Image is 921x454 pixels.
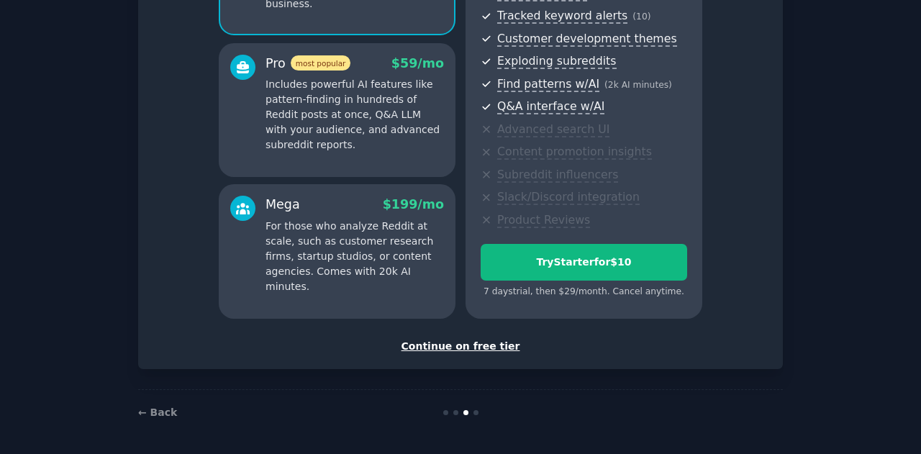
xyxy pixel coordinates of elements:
span: Customer development themes [497,32,677,47]
span: ( 2k AI minutes ) [604,80,672,90]
span: Find patterns w/AI [497,77,599,92]
div: 7 days trial, then $ 29 /month . Cancel anytime. [481,286,687,299]
p: Includes powerful AI features like pattern-finding in hundreds of Reddit posts at once, Q&A LLM w... [266,77,444,153]
span: Advanced search UI [497,122,609,137]
span: ( 10 ) [632,12,650,22]
button: TryStarterfor$10 [481,244,687,281]
span: Content promotion insights [497,145,652,160]
span: Product Reviews [497,213,590,228]
span: Tracked keyword alerts [497,9,627,24]
div: Continue on free tier [153,339,768,354]
span: $ 199 /mo [383,197,444,212]
div: Mega [266,196,300,214]
span: Slack/Discord integration [497,190,640,205]
p: For those who analyze Reddit at scale, such as customer research firms, startup studios, or conte... [266,219,444,294]
span: most popular [291,55,351,71]
span: Q&A interface w/AI [497,99,604,114]
a: ← Back [138,407,177,418]
div: Try Starter for $10 [481,255,686,270]
span: $ 59 /mo [391,56,444,71]
span: Exploding subreddits [497,54,616,69]
span: Subreddit influencers [497,168,618,183]
div: Pro [266,55,350,73]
